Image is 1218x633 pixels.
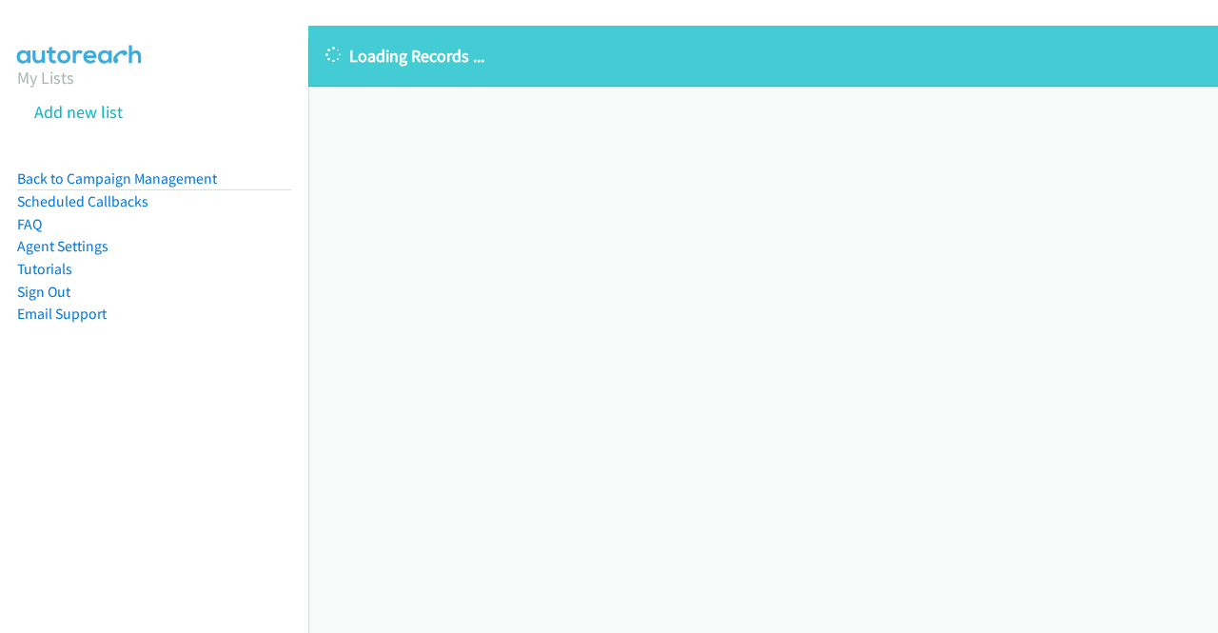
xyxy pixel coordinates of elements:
a: FAQ [17,215,42,233]
a: Email Support [17,305,107,323]
a: Agent Settings [17,237,108,255]
a: Tutorials [17,260,72,278]
a: Add new list [34,101,123,123]
a: Scheduled Callbacks [17,192,148,210]
p: Loading Records ... [325,43,1201,69]
a: Back to Campaign Management [17,169,217,188]
a: Sign Out [17,283,70,301]
a: My Lists [17,67,74,89]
